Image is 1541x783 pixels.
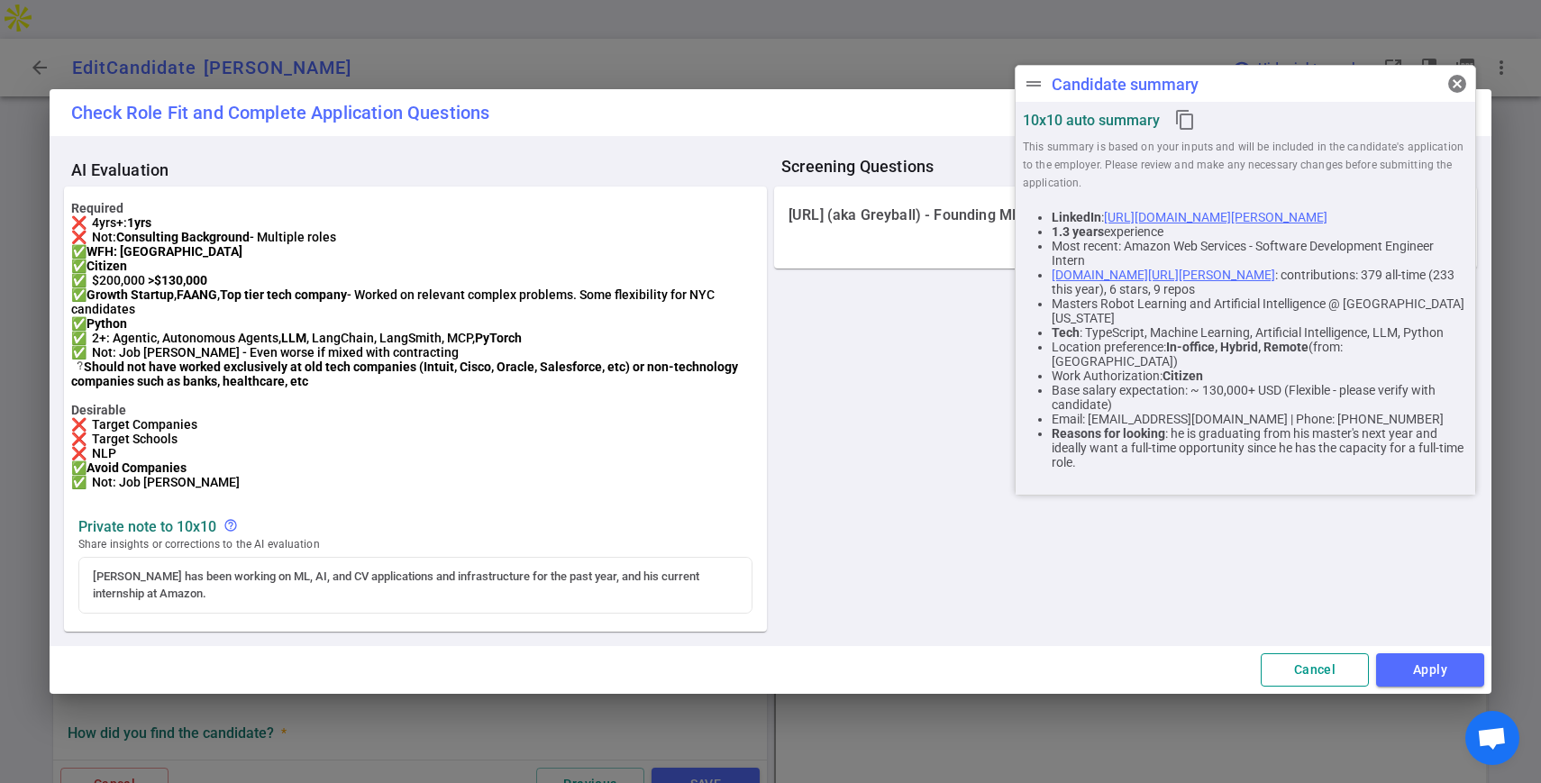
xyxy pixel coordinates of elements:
[1261,653,1369,687] button: Cancel
[71,460,760,475] div: ✅
[87,244,242,259] b: WFH: [GEOGRAPHIC_DATA]
[1376,653,1484,687] button: Apply
[71,403,760,417] strong: Desirable
[71,475,760,489] div: ✅ Not: Job [PERSON_NAME]
[475,331,522,345] b: PyTorch
[1023,73,1044,95] span: drag_handle
[223,518,238,533] span: help_outline
[71,201,760,215] strong: Required
[781,158,1484,176] span: Screening Questions
[71,331,760,345] div: ✅ 2+: Agentic, Autonomous Agents, , LangChain, LangSmith, MCP,
[177,287,217,302] b: FAANG
[71,345,760,360] div: ✅ Not: Job [PERSON_NAME] - Even worse if mixed with contracting
[154,273,207,287] b: $130,000
[1052,75,1199,94] div: Candidate summary
[71,259,760,273] div: ✅
[87,287,174,302] b: Growth Startup
[220,287,347,302] b: Top tier tech company
[71,446,760,460] div: ❌ NLP
[71,417,760,432] div: ❌ Target Companies
[78,518,216,535] strong: Private Note to 10x10
[1446,73,1468,95] span: cancel
[116,230,250,244] b: Consulting Background
[71,273,760,287] div: ✅ $200,000 >
[223,518,245,535] div: Not included in the initial submission. Share only if requested by employer
[93,569,738,602] div: [PERSON_NAME] has been working on ML, AI, and CV applications and infrastructure for the past yea...
[87,259,127,273] b: Citizen
[127,215,151,230] b: 1yrs
[774,187,1477,244] div: [URL] (aka Greyball) - Founding MLE - [US_STATE]
[71,316,760,331] div: ✅
[789,206,1118,224] p: [URL] (aka Greyball) - Founding MLE - [US_STATE]
[87,460,187,475] b: Avoid Companies
[71,215,760,230] div: ❌ 4yrs+:
[78,535,752,553] span: Share insights or corrections to the AI evaluation
[71,360,760,388] div: ︖
[50,89,1491,136] h2: Check Role Fit and Complete Application Questions
[87,316,127,331] b: Python
[71,161,774,179] span: AI Evaluation
[71,287,760,316] div: ✅ , , - Worked on relevant complex problems. Some flexibility for NYC candidates
[1465,711,1519,765] div: Open chat
[71,360,738,388] b: Should not have worked exclusively at old tech companies (Intuit, Cisco, Oracle, Salesforce, etc)...
[71,230,760,244] div: ❌ Not: - Multiple roles
[71,432,760,446] div: ❌ Target Schools
[281,331,306,345] b: LLM
[71,244,760,259] div: ✅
